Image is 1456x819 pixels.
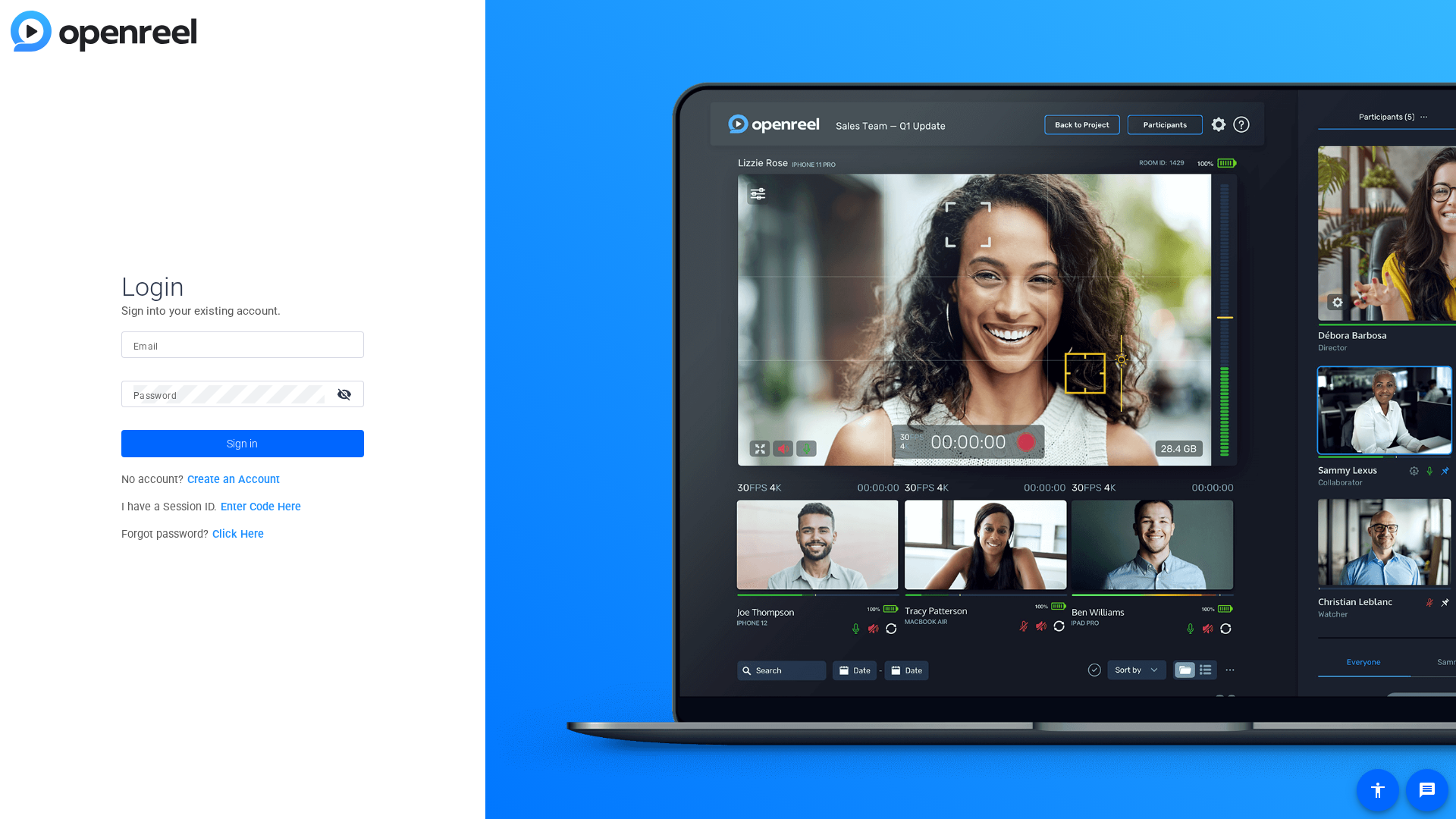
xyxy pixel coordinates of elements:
span: Forgot password? [121,528,264,541]
mat-icon: visibility_off [328,383,364,405]
a: Create an Account [187,473,280,486]
span: I have a Session ID. [121,500,301,513]
span: Login [121,271,364,303]
input: Enter Email Address [133,336,352,354]
mat-icon: message [1418,781,1436,799]
p: Sign into your existing account. [121,303,364,319]
mat-label: Password [133,391,177,401]
button: Sign in [121,430,364,457]
span: Sign in [227,425,258,463]
a: Enter Code Here [221,500,301,513]
img: blue-gradient.svg [11,11,196,52]
mat-label: Email [133,341,158,352]
span: No account? [121,473,280,486]
a: Click Here [212,528,264,541]
mat-icon: accessibility [1369,781,1387,799]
